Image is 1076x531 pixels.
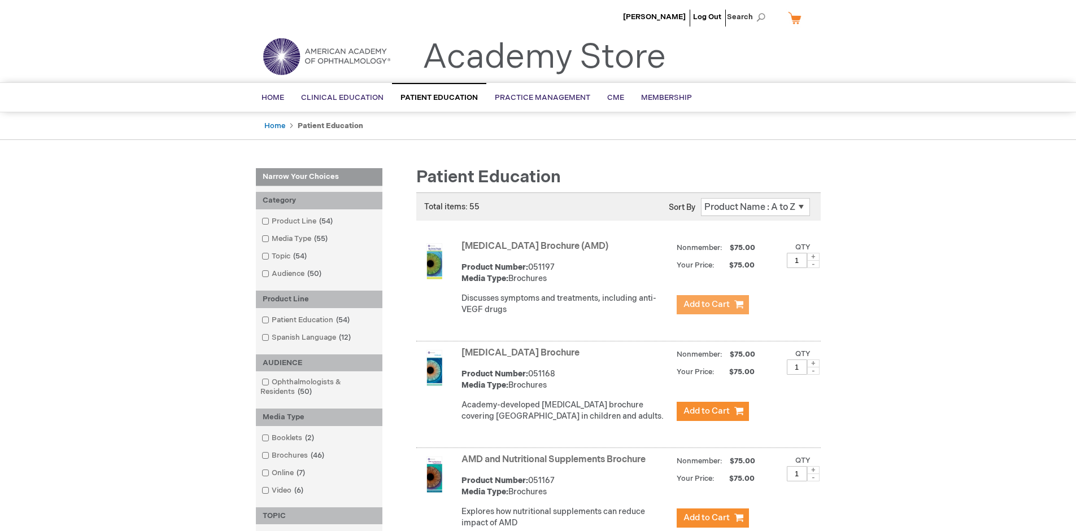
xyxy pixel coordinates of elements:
span: 54 [316,217,336,226]
strong: Product Number: [461,262,528,272]
span: 54 [290,252,310,261]
label: Qty [795,456,811,465]
div: AUDIENCE [256,354,382,372]
span: 54 [333,315,352,324]
input: Qty [787,253,807,268]
div: 051167 Brochures [461,475,671,498]
input: Qty [787,466,807,481]
a: Log Out [693,12,721,21]
span: 7 [294,468,308,477]
div: TOPIC [256,507,382,525]
span: Add to Cart [683,299,730,310]
img: Age-Related Macular Degeneration Brochure (AMD) [416,243,452,279]
span: 50 [295,387,315,396]
strong: Media Type: [461,380,508,390]
input: Qty [787,359,807,375]
button: Add to Cart [677,295,749,314]
span: $75.00 [716,474,756,483]
button: Add to Cart [677,402,749,421]
strong: Your Price: [677,474,715,483]
strong: Nonmember: [677,241,722,255]
div: Category [256,192,382,209]
span: Total items: 55 [424,202,480,212]
div: Media Type [256,409,382,426]
p: Explores how nutritional supplements can reduce impact of AMD [461,506,671,529]
strong: Nonmember: [677,454,722,468]
strong: Product Number: [461,476,528,485]
span: $75.00 [728,350,757,359]
a: Audience50 [259,269,326,279]
span: $75.00 [716,367,756,376]
label: Sort By [669,203,695,212]
a: Spanish Language12 [259,332,355,343]
div: 051168 Brochures [461,368,671,391]
button: Add to Cart [677,508,749,528]
span: 2 [302,433,317,442]
a: [PERSON_NAME] [623,12,686,21]
span: $75.00 [716,261,756,270]
a: [MEDICAL_DATA] Brochure [461,348,580,358]
span: 6 [291,486,306,495]
a: [MEDICAL_DATA] Brochure (AMD) [461,241,608,252]
div: Product Line [256,291,382,308]
strong: Your Price: [677,261,715,270]
span: 55 [311,234,330,243]
label: Qty [795,349,811,358]
a: Video6 [259,485,308,496]
strong: Media Type: [461,274,508,283]
span: Add to Cart [683,406,730,416]
span: Patient Education [416,167,561,187]
a: Brochures46 [259,450,329,461]
a: Home [264,121,285,130]
strong: Narrow Your Choices [256,168,382,186]
span: 50 [304,269,324,278]
span: Membership [641,93,692,102]
span: Patient Education [400,93,478,102]
label: Qty [795,243,811,252]
strong: Product Number: [461,369,528,379]
strong: Media Type: [461,487,508,497]
div: 051197 Brochures [461,262,671,284]
span: 46 [308,451,327,460]
a: Academy Store [422,37,666,78]
a: Booklets2 [259,433,319,444]
img: Amblyopia Brochure [416,350,452,386]
a: Topic54 [259,251,311,262]
span: Home [262,93,284,102]
strong: Your Price: [677,367,715,376]
span: $75.00 [728,457,757,466]
span: CME [607,93,624,102]
img: AMD and Nutritional Supplements Brochure [416,457,452,493]
span: Search [727,6,770,28]
strong: Nonmember: [677,348,722,362]
a: Product Line54 [259,216,337,227]
a: AMD and Nutritional Supplements Brochure [461,454,646,465]
a: Online7 [259,468,310,479]
strong: Patient Education [298,121,363,130]
span: Practice Management [495,93,590,102]
span: 12 [336,333,354,342]
span: Clinical Education [301,93,384,102]
p: Discusses symptoms and treatments, including anti-VEGF drugs [461,293,671,315]
span: $75.00 [728,243,757,252]
a: Patient Education54 [259,315,354,326]
p: Academy-developed [MEDICAL_DATA] brochure covering [GEOGRAPHIC_DATA] in children and adults. [461,400,671,422]
a: Media Type55 [259,234,332,244]
span: Add to Cart [683,512,730,523]
a: Ophthalmologists & Residents50 [259,377,380,397]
